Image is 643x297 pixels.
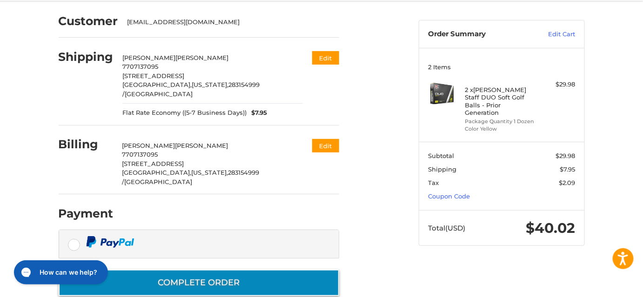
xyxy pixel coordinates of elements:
[59,206,114,221] h2: Payment
[9,257,111,288] iframe: Gorgias live chat messenger
[59,50,114,64] h2: Shipping
[247,108,267,118] span: $7.95
[528,30,575,39] a: Edit Cart
[312,139,339,152] button: Edit
[125,90,193,98] span: [GEOGRAPHIC_DATA]
[122,72,184,79] span: [STREET_ADDRESS]
[59,14,118,28] h2: Customer
[191,169,228,176] span: [US_STATE],
[122,81,192,88] span: [GEOGRAPHIC_DATA],
[428,30,528,39] h3: Order Summary
[556,152,575,159] span: $29.98
[428,179,439,186] span: Tax
[175,54,228,61] span: [PERSON_NAME]
[428,224,465,232] span: Total (USD)
[312,51,339,65] button: Edit
[127,18,330,27] div: [EMAIL_ADDRESS][DOMAIN_NAME]
[122,160,184,167] span: [STREET_ADDRESS]
[465,86,536,116] h4: 2 x [PERSON_NAME] Staff DUO Soft Golf Balls - Prior Generation
[59,270,339,296] button: Complete order
[122,54,175,61] span: [PERSON_NAME]
[538,80,575,89] div: $29.98
[122,169,259,185] span: 283154999 /
[428,192,470,200] a: Coupon Code
[175,142,228,149] span: [PERSON_NAME]
[124,178,192,185] span: [GEOGRAPHIC_DATA]
[465,125,536,133] li: Color Yellow
[560,165,575,173] span: $7.95
[526,219,575,237] span: $40.02
[428,165,456,173] span: Shipping
[465,118,536,125] li: Package Quantity 1 Dozen
[122,108,247,118] span: Flat Rate Economy ((5-7 Business Days))
[428,152,454,159] span: Subtotal
[122,169,191,176] span: [GEOGRAPHIC_DATA],
[122,81,260,98] span: 283154999 /
[122,63,158,70] span: 7707137095
[428,63,575,71] h3: 2 Items
[192,81,228,88] span: [US_STATE],
[122,151,158,158] span: 7707137095
[122,142,175,149] span: [PERSON_NAME]
[86,236,134,248] img: PayPal icon
[59,137,113,152] h2: Billing
[559,179,575,186] span: $2.09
